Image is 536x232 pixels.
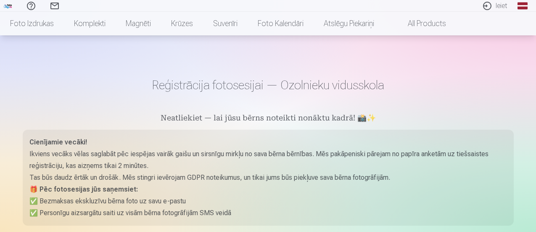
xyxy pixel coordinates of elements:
[248,12,314,35] a: Foto kalendāri
[314,12,384,35] a: Atslēgu piekariņi
[29,195,507,207] p: ✅ Bezmaksas ekskluzīvu bērna foto uz savu e-pastu
[384,12,456,35] a: All products
[203,12,248,35] a: Suvenīri
[23,77,514,93] h1: Reģistrācija fotosesijai — Ozolnieku vidusskola
[116,12,161,35] a: Magnēti
[29,207,507,219] p: ✅ Personīgu aizsargātu saiti uz visām bērna fotogrāfijām SMS veidā
[64,12,116,35] a: Komplekti
[23,113,514,125] h5: Neatliekiet — lai jūsu bērns noteikti nonāktu kadrā! 📸✨
[29,172,507,184] p: Tas būs daudz ērtāk un drošāk. Mēs stingri ievērojam GDPR noteikumus, un tikai jums būs piekļuve ...
[29,185,138,193] strong: 🎁 Pēc fotosesijas jūs saņemsiet:
[29,138,87,146] strong: Cienījamie vecāki!
[161,12,203,35] a: Krūzes
[3,3,13,8] img: /fa1
[29,148,507,172] p: Ikviens vecāks vēlas saglabāt pēc iespējas vairāk gaišu un sirsnīgu mirkļu no sava bērna bērnības...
